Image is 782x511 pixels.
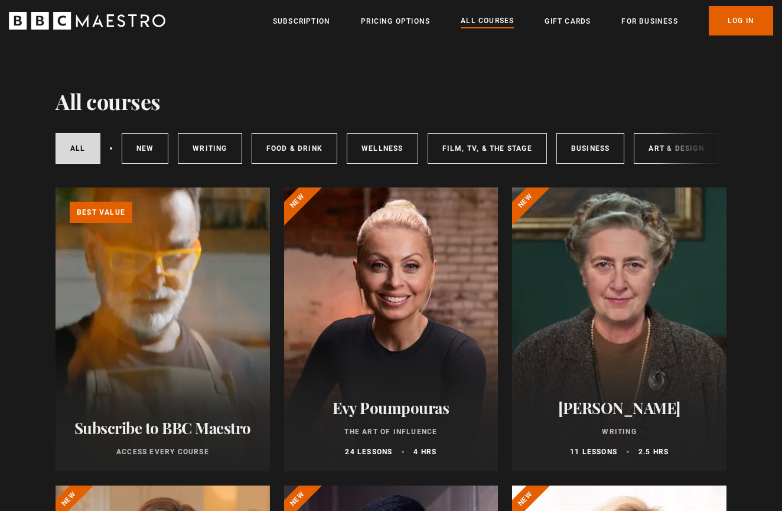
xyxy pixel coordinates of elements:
[512,187,726,471] a: [PERSON_NAME] Writing 11 lessons 2.5 hrs New
[56,133,100,164] a: All
[570,447,617,457] p: 11 lessons
[413,447,436,457] p: 4 hrs
[634,133,718,164] a: Art & Design
[556,133,625,164] a: Business
[361,15,430,27] a: Pricing Options
[545,15,591,27] a: Gift Cards
[345,447,392,457] p: 24 lessons
[526,399,712,417] h2: [PERSON_NAME]
[347,133,418,164] a: Wellness
[526,426,712,437] p: Writing
[273,15,330,27] a: Subscription
[709,6,773,35] a: Log In
[56,89,161,114] h1: All courses
[638,447,669,457] p: 2.5 hrs
[9,12,165,30] svg: BBC Maestro
[178,133,242,164] a: Writing
[621,15,677,27] a: For business
[252,133,337,164] a: Food & Drink
[273,6,773,35] nav: Primary
[122,133,169,164] a: New
[284,187,498,471] a: Evy Poumpouras The Art of Influence 24 lessons 4 hrs New
[461,15,514,28] a: All Courses
[298,426,484,437] p: The Art of Influence
[298,399,484,417] h2: Evy Poumpouras
[70,202,132,223] p: Best value
[428,133,547,164] a: Film, TV, & The Stage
